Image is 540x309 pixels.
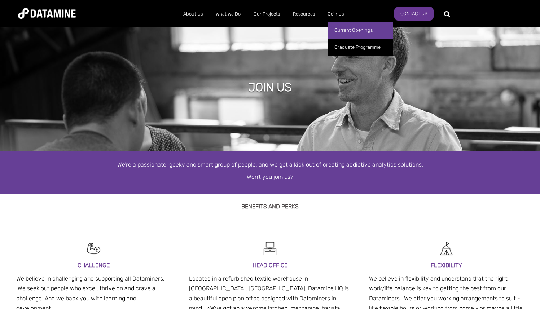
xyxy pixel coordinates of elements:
[248,79,292,95] h1: Join Us
[65,194,476,213] h3: Benefits and Perks
[438,240,455,257] img: Recruitment
[85,240,102,257] img: Recruitment
[262,240,278,257] img: Recruitment
[247,5,286,23] a: Our Projects
[369,260,524,270] h3: FLEXIBILITY
[209,5,247,23] a: What We Do
[65,160,476,169] p: We’re a passionate, geeky and smart group of people, and we get a kick out of creating addictive ...
[394,7,434,21] a: Contact Us
[321,5,350,23] a: Join Us
[65,173,476,181] p: Won’t you join us?
[328,39,393,56] a: Graduate Programme
[328,22,393,39] a: Current Openings
[18,8,76,19] img: Datamine
[177,5,209,23] a: About Us
[286,5,321,23] a: Resources
[16,260,171,270] h3: CHALLENGE
[189,260,351,270] h3: HEAD OFFICE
